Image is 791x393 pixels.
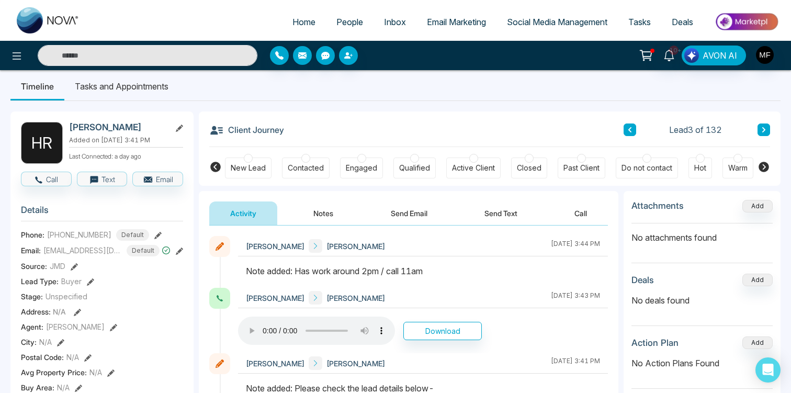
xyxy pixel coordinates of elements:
[21,321,43,332] span: Agent:
[46,321,105,332] span: [PERSON_NAME]
[703,49,737,62] span: AVON AI
[551,356,600,370] div: [DATE] 3:41 PM
[661,12,704,32] a: Deals
[631,357,773,369] p: No Action Plans Found
[346,163,377,173] div: Engaged
[21,261,47,272] span: Source:
[326,12,374,32] a: People
[326,358,385,369] span: [PERSON_NAME]
[69,122,166,132] h2: [PERSON_NAME]
[66,352,79,363] span: N/A
[452,163,495,173] div: Active Client
[127,245,160,256] span: Default
[464,201,538,225] button: Send Text
[21,352,64,363] span: Postal Code :
[618,12,661,32] a: Tasks
[21,276,59,287] span: Lead Type:
[631,200,684,211] h3: Attachments
[21,367,87,378] span: Avg Property Price :
[631,338,679,348] h3: Action Plan
[517,163,541,173] div: Closed
[709,10,785,33] img: Market-place.gif
[246,293,304,304] span: [PERSON_NAME]
[43,245,122,256] span: [EMAIL_ADDRESS][DOMAIN_NAME]
[46,291,87,302] span: Unspecified
[742,200,773,212] button: Add
[292,201,354,225] button: Notes
[728,163,748,173] div: Warm
[53,307,66,316] span: N/A
[132,172,183,186] button: Email
[672,17,693,27] span: Deals
[756,46,774,64] img: User Avatar
[231,163,266,173] div: New Lead
[116,229,149,241] span: Default
[631,275,654,285] h3: Deals
[326,293,385,304] span: [PERSON_NAME]
[57,382,70,393] span: N/A
[21,245,41,256] span: Email:
[742,274,773,286] button: Add
[69,136,183,145] p: Added on [DATE] 3:41 PM
[21,122,63,164] div: H R
[563,163,600,173] div: Past Client
[669,46,679,55] span: 10+
[89,367,102,378] span: N/A
[374,12,416,32] a: Inbox
[631,223,773,244] p: No attachments found
[246,358,304,369] span: [PERSON_NAME]
[551,291,600,305] div: [DATE] 3:43 PM
[742,201,773,210] span: Add
[384,17,406,27] span: Inbox
[507,17,607,27] span: Social Media Management
[21,205,183,221] h3: Details
[21,336,37,347] span: City :
[21,306,66,317] span: Address:
[10,72,64,100] li: Timeline
[64,72,179,100] li: Tasks and Appointments
[657,46,682,64] a: 10+
[496,12,618,32] a: Social Media Management
[628,17,651,27] span: Tasks
[77,172,128,186] button: Text
[21,229,44,240] span: Phone:
[551,239,600,253] div: [DATE] 3:44 PM
[631,294,773,307] p: No deals found
[282,12,326,32] a: Home
[336,17,363,27] span: People
[621,163,672,173] div: Do not contact
[427,17,486,27] span: Email Marketing
[21,172,72,186] button: Call
[69,150,183,161] p: Last Connected: a day ago
[682,46,746,65] button: AVON AI
[39,336,52,347] span: N/A
[403,322,482,340] button: Download
[694,163,706,173] div: Hot
[21,382,54,393] span: Buy Area :
[209,201,277,225] button: Activity
[326,241,385,252] span: [PERSON_NAME]
[288,163,324,173] div: Contacted
[553,201,608,225] button: Call
[47,229,111,240] span: [PHONE_NUMBER]
[246,241,304,252] span: [PERSON_NAME]
[21,291,43,302] span: Stage:
[370,201,448,225] button: Send Email
[416,12,496,32] a: Email Marketing
[61,276,82,287] span: Buyer
[292,17,315,27] span: Home
[755,357,781,383] div: Open Intercom Messenger
[684,48,699,63] img: Lead Flow
[399,163,430,173] div: Qualified
[742,336,773,349] button: Add
[17,7,80,33] img: Nova CRM Logo
[209,122,284,138] h3: Client Journey
[50,261,65,272] span: JMD
[669,123,722,136] span: Lead 3 of 132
